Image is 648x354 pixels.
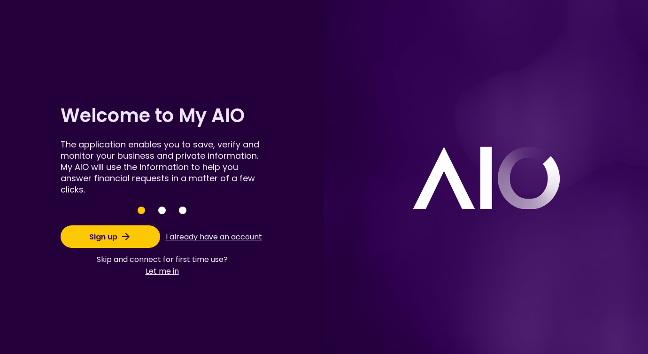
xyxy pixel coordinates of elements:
[138,207,145,214] button: Save
[97,265,228,277] button: Let me in
[61,225,160,248] button: Sign up
[164,228,263,246] button: I already have an account
[412,146,560,209] img: logo white
[61,102,263,129] h1: Welcome to My AIO
[179,207,186,214] button: Save
[158,207,166,214] button: Save
[97,254,228,265] span: Skip and connect for first time use?
[61,139,263,195] div: The application enables you to save, verify and monitor your business and private information. My...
